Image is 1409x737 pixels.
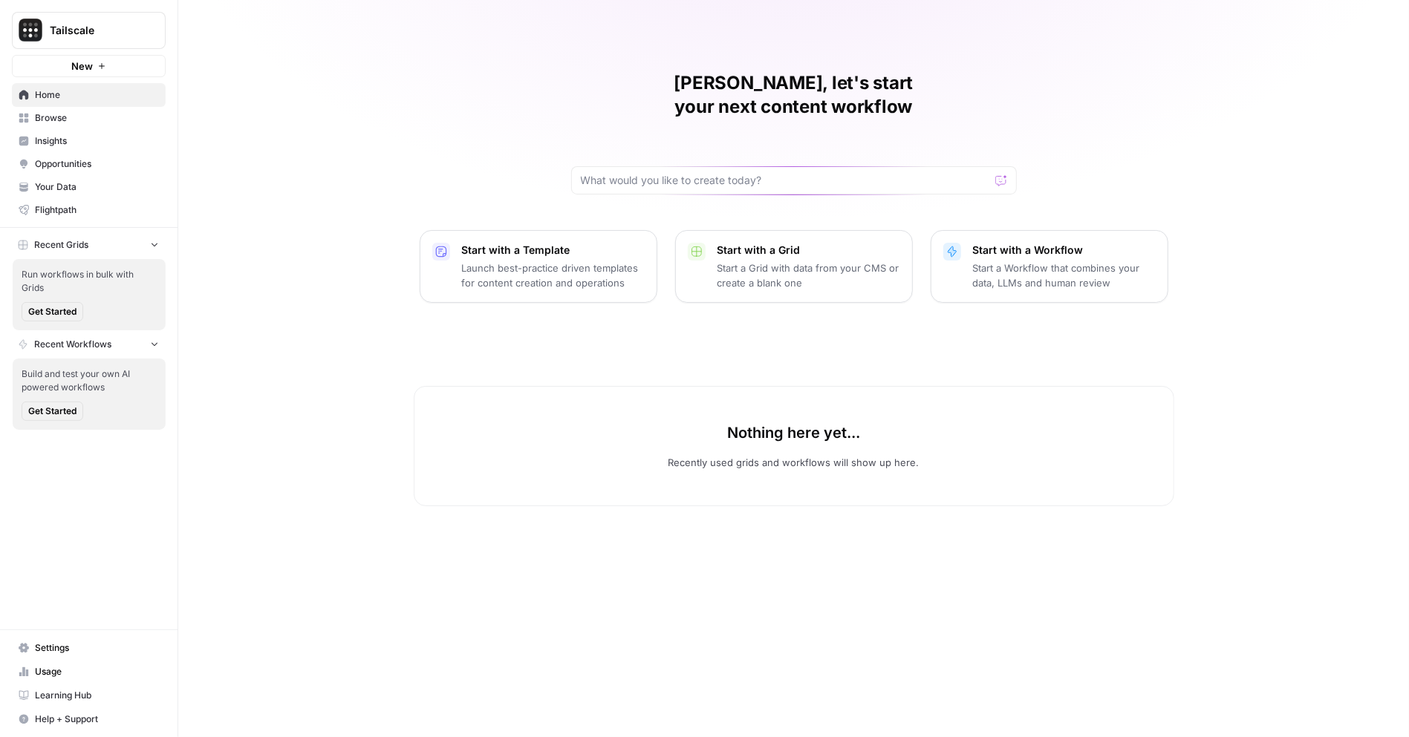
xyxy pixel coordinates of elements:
[462,243,645,258] p: Start with a Template
[22,268,157,295] span: Run workflows in bulk with Grids
[35,111,159,125] span: Browse
[973,261,1156,290] p: Start a Workflow that combines your data, LLMs and human review
[35,689,159,702] span: Learning Hub
[12,636,166,660] a: Settings
[717,243,900,258] p: Start with a Grid
[12,106,166,130] a: Browse
[34,238,88,252] span: Recent Grids
[22,302,83,321] button: Get Started
[12,333,166,356] button: Recent Workflows
[571,71,1017,119] h1: [PERSON_NAME], let's start your next content workflow
[12,660,166,684] a: Usage
[34,338,111,351] span: Recent Workflows
[12,55,166,77] button: New
[35,665,159,678] span: Usage
[727,422,860,443] p: Nothing here yet...
[12,129,166,153] a: Insights
[35,180,159,194] span: Your Data
[973,243,1156,258] p: Start with a Workflow
[12,83,166,107] a: Home
[35,88,159,102] span: Home
[12,234,166,256] button: Recent Grids
[22,402,83,421] button: Get Started
[22,367,157,394] span: Build and test your own AI powered workflows
[462,261,645,290] p: Launch best-practice driven templates for content creation and operations
[675,230,913,303] button: Start with a GridStart a Grid with data from your CMS or create a blank one
[12,152,166,176] a: Opportunities
[35,157,159,171] span: Opportunities
[35,641,159,655] span: Settings
[12,198,166,222] a: Flightpath
[28,305,77,318] span: Get Started
[931,230,1168,303] button: Start with a WorkflowStart a Workflow that combines your data, LLMs and human review
[50,23,140,38] span: Tailscale
[12,707,166,731] button: Help + Support
[17,17,44,44] img: Tailscale Logo
[35,713,159,726] span: Help + Support
[12,684,166,707] a: Learning Hub
[420,230,657,303] button: Start with a TemplateLaunch best-practice driven templates for content creation and operations
[668,455,920,470] p: Recently used grids and workflows will show up here.
[12,12,166,49] button: Workspace: Tailscale
[71,59,93,73] span: New
[35,203,159,217] span: Flightpath
[28,404,77,418] span: Get Started
[581,173,989,188] input: What would you like to create today?
[717,261,900,290] p: Start a Grid with data from your CMS or create a blank one
[12,175,166,199] a: Your Data
[35,134,159,148] span: Insights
